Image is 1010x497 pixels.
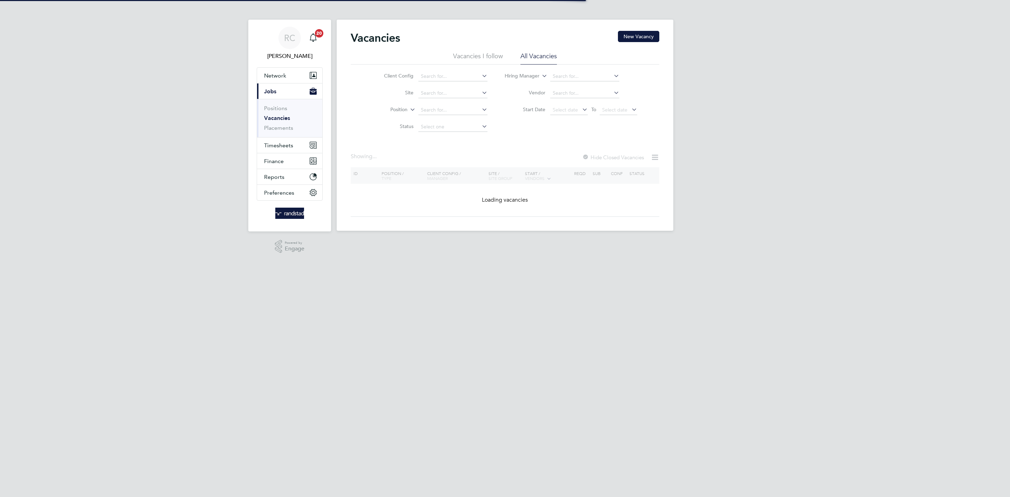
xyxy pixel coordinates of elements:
span: To [589,105,598,114]
input: Search for... [550,72,619,81]
button: Preferences [257,185,322,200]
span: ... [372,153,377,160]
span: Timesheets [264,142,293,149]
li: All Vacancies [520,52,557,65]
span: RC [284,33,295,42]
span: Preferences [264,189,294,196]
span: 20 [315,29,323,38]
label: Site [373,89,413,96]
div: Showing [351,153,378,160]
span: Finance [264,158,284,164]
button: Timesheets [257,137,322,153]
a: RC[PERSON_NAME] [257,27,323,60]
a: Go to home page [257,208,323,219]
input: Select one [418,122,487,132]
input: Search for... [418,72,487,81]
label: Client Config [373,73,413,79]
a: Vacancies [264,115,290,121]
label: Status [373,123,413,129]
div: Jobs [257,99,322,137]
a: Powered byEngage [275,240,305,253]
span: Network [264,72,286,79]
span: Powered by [285,240,304,246]
button: Finance [257,153,322,169]
button: Network [257,68,322,83]
label: Vendor [505,89,545,96]
input: Search for... [550,88,619,98]
label: Hide Closed Vacancies [582,154,644,161]
span: Select date [553,107,578,113]
label: Hiring Manager [499,73,539,80]
label: Position [367,106,408,113]
span: Reports [264,174,284,180]
nav: Main navigation [248,20,331,231]
a: 20 [306,27,320,49]
span: Engage [285,246,304,252]
button: New Vacancy [618,31,659,42]
span: Select date [602,107,627,113]
img: randstad-logo-retina.png [275,208,304,219]
span: Jobs [264,88,276,95]
input: Search for... [418,88,487,98]
h2: Vacancies [351,31,400,45]
a: Placements [264,125,293,131]
li: Vacancies I follow [453,52,503,65]
button: Reports [257,169,322,184]
label: Start Date [505,106,545,113]
a: Positions [264,105,287,112]
span: Rebecca Cahill [257,52,323,60]
button: Jobs [257,83,322,99]
input: Search for... [418,105,487,115]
